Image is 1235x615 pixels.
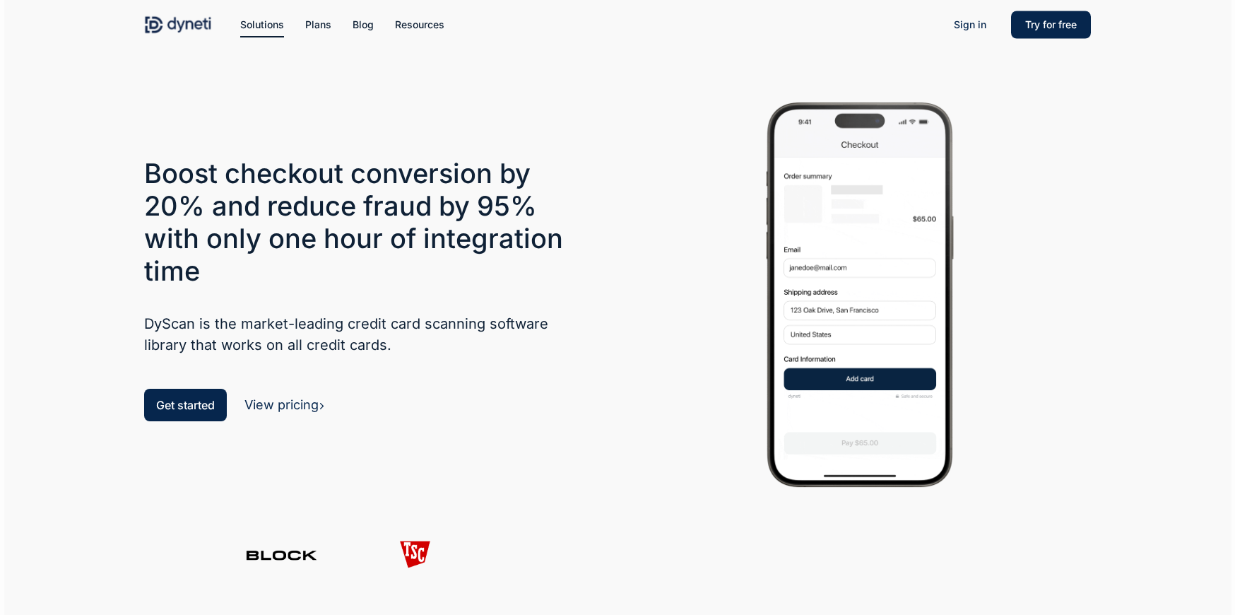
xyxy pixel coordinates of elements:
[353,17,374,33] a: Blog
[1025,18,1077,30] span: Try for free
[144,157,586,287] h3: Boost checkout conversion by 20% and reduce fraud by 95% with only one hour of integration time
[144,313,586,356] h5: DyScan is the market-leading credit card scanning software library that works on all credit cards.
[240,18,284,30] span: Solutions
[954,18,986,30] span: Sign in
[353,18,374,30] span: Blog
[1011,17,1091,33] a: Try for free
[395,17,444,33] a: Resources
[144,389,227,421] a: Get started
[222,534,341,571] img: client
[305,18,331,30] span: Plans
[395,18,444,30] span: Resources
[940,13,1000,36] a: Sign in
[355,534,475,571] img: client
[305,17,331,33] a: Plans
[622,534,742,571] img: client
[244,397,325,412] a: View pricing
[489,534,608,571] img: client
[144,14,212,35] img: Dyneti Technologies
[240,17,284,33] a: Solutions
[156,398,215,412] span: Get started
